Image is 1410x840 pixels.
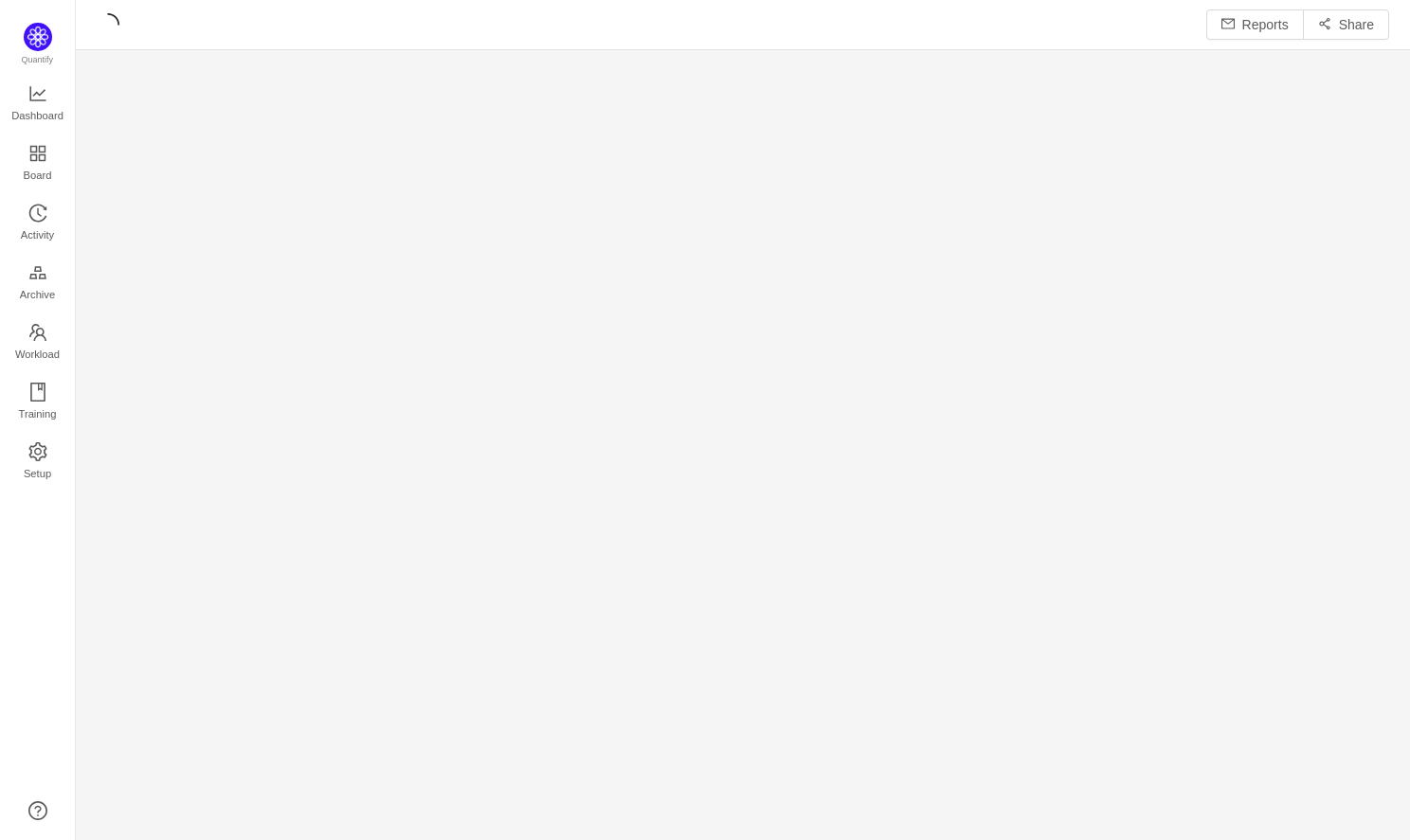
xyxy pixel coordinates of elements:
[28,384,47,421] a: Training
[28,323,47,342] i: icon: team
[24,156,52,194] span: Board
[28,443,47,481] a: Setup
[24,455,51,492] span: Setup
[28,801,47,820] a: icon: question-circle
[1303,9,1389,40] button: icon: share-altShare
[24,23,52,51] img: Quantify
[28,84,47,103] i: icon: line-chart
[28,264,47,302] a: Archive
[1206,9,1304,40] button: icon: mailReports
[22,55,54,64] span: Quantify
[11,97,63,134] span: Dashboard
[28,85,47,123] a: Dashboard
[28,205,47,242] a: Activity
[20,276,55,313] span: Archive
[28,144,47,163] i: icon: appstore
[18,395,56,433] span: Training
[21,216,54,254] span: Activity
[28,324,47,362] a: Workload
[28,263,47,282] i: icon: gold
[28,442,47,461] i: icon: setting
[97,13,119,36] i: icon: loading
[28,145,47,183] a: Board
[28,204,47,223] i: icon: history
[15,335,60,373] span: Workload
[28,383,47,402] i: icon: book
